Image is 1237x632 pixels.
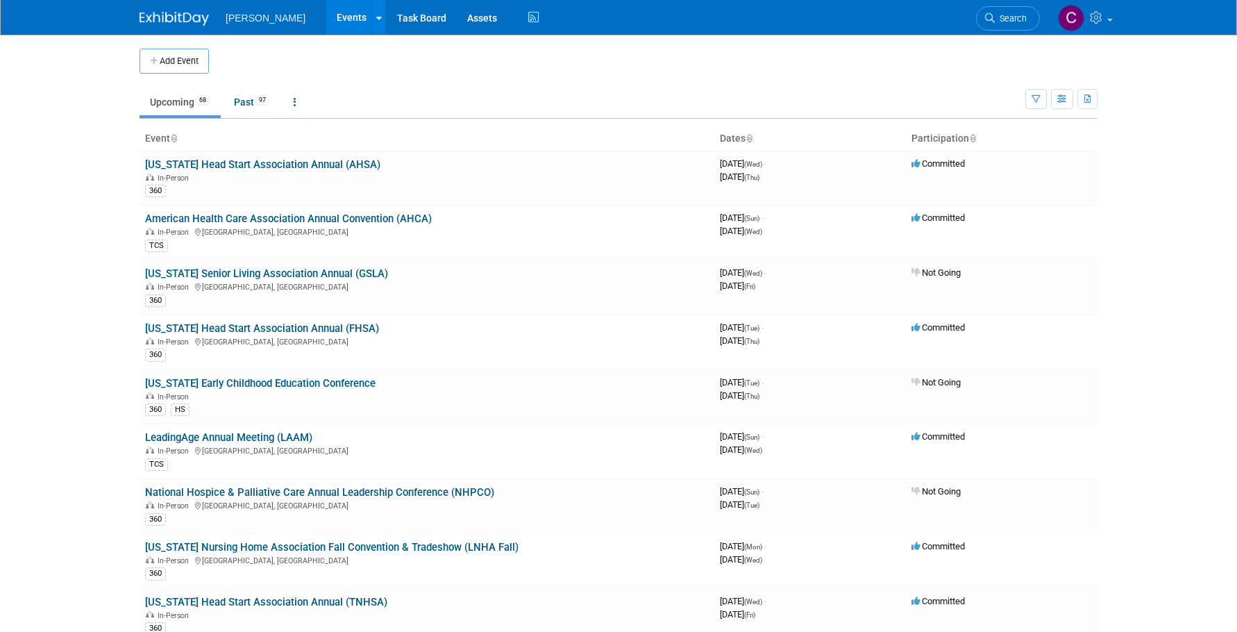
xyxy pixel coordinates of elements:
span: (Mon) [744,543,762,551]
span: - [761,322,764,333]
span: [DATE] [720,377,764,388]
span: In-Person [158,611,193,620]
span: (Fri) [744,283,755,290]
span: [DATE] [720,609,755,619]
span: (Sun) [744,215,759,222]
span: - [761,377,764,388]
a: Past97 [224,89,280,115]
span: In-Person [158,338,193,347]
span: (Tue) [744,324,759,332]
span: (Sun) [744,488,759,496]
span: Search [995,13,1027,24]
span: 97 [255,95,270,106]
span: Not Going [911,267,961,278]
span: [DATE] [720,431,764,442]
span: (Tue) [744,379,759,387]
span: [DATE] [720,596,766,606]
a: Sort by Participation Type [969,133,976,144]
img: In-Person Event [146,228,154,235]
span: - [764,596,766,606]
span: [DATE] [720,213,764,223]
span: (Wed) [744,556,762,564]
button: Add Event [140,49,209,74]
span: [DATE] [720,172,759,182]
a: [US_STATE] Head Start Association Annual (FHSA) [145,322,379,335]
span: Committed [911,213,965,223]
a: [US_STATE] Head Start Association Annual (TNHSA) [145,596,387,608]
span: (Fri) [744,611,755,619]
div: 360 [145,294,166,307]
a: LeadingAge Annual Meeting (LAAM) [145,431,312,444]
span: - [761,213,764,223]
span: (Thu) [744,392,759,400]
img: In-Person Event [146,338,154,344]
div: [GEOGRAPHIC_DATA], [GEOGRAPHIC_DATA] [145,281,709,292]
span: Not Going [911,377,961,388]
span: [DATE] [720,554,762,565]
span: (Wed) [744,269,762,277]
span: Committed [911,431,965,442]
span: In-Person [158,501,193,510]
img: In-Person Event [146,283,154,290]
span: In-Person [158,447,193,456]
span: Committed [911,596,965,606]
span: 68 [195,95,210,106]
span: (Sun) [744,433,759,441]
span: - [764,158,766,169]
div: [GEOGRAPHIC_DATA], [GEOGRAPHIC_DATA] [145,226,709,237]
span: (Thu) [744,174,759,181]
div: TCS [145,458,168,471]
img: In-Person Event [146,501,154,508]
span: - [761,431,764,442]
span: [PERSON_NAME] [226,13,305,24]
span: In-Person [158,283,193,292]
a: [US_STATE] Nursing Home Association Fall Convention & Tradeshow (LNHA Fall) [145,541,519,554]
span: Committed [911,322,965,333]
th: Participation [906,127,1097,151]
a: Sort by Event Name [170,133,177,144]
span: [DATE] [720,322,764,333]
span: [DATE] [720,226,762,236]
span: - [764,541,766,551]
a: Upcoming68 [140,89,221,115]
span: [DATE] [720,499,759,510]
span: - [761,486,764,497]
div: 360 [145,513,166,526]
img: Cushing Phillips [1058,5,1084,31]
th: Dates [714,127,906,151]
div: TCS [145,240,168,252]
div: [GEOGRAPHIC_DATA], [GEOGRAPHIC_DATA] [145,499,709,510]
a: [US_STATE] Early Childhood Education Conference [145,377,376,390]
span: (Wed) [744,228,762,235]
span: [DATE] [720,281,755,291]
a: [US_STATE] Senior Living Association Annual (GSLA) [145,267,388,280]
div: 360 [145,404,166,416]
span: In-Person [158,174,193,183]
span: (Wed) [744,447,762,454]
a: American Health Care Association Annual Convention (AHCA) [145,213,432,225]
img: In-Person Event [146,392,154,399]
a: Sort by Start Date [746,133,752,144]
span: Committed [911,541,965,551]
th: Event [140,127,714,151]
span: In-Person [158,556,193,565]
div: [GEOGRAPHIC_DATA], [GEOGRAPHIC_DATA] [145,554,709,565]
span: In-Person [158,392,193,401]
span: [DATE] [720,267,766,278]
div: HS [171,404,190,416]
div: 360 [145,185,166,197]
div: [GEOGRAPHIC_DATA], [GEOGRAPHIC_DATA] [145,335,709,347]
div: 360 [145,349,166,361]
img: In-Person Event [146,556,154,563]
span: [DATE] [720,541,766,551]
span: Not Going [911,486,961,497]
div: [GEOGRAPHIC_DATA], [GEOGRAPHIC_DATA] [145,444,709,456]
img: ExhibitDay [140,12,209,26]
a: [US_STATE] Head Start Association Annual (AHSA) [145,158,380,171]
span: Committed [911,158,965,169]
span: (Wed) [744,598,762,606]
span: [DATE] [720,390,759,401]
img: In-Person Event [146,174,154,181]
span: In-Person [158,228,193,237]
span: (Thu) [744,338,759,345]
